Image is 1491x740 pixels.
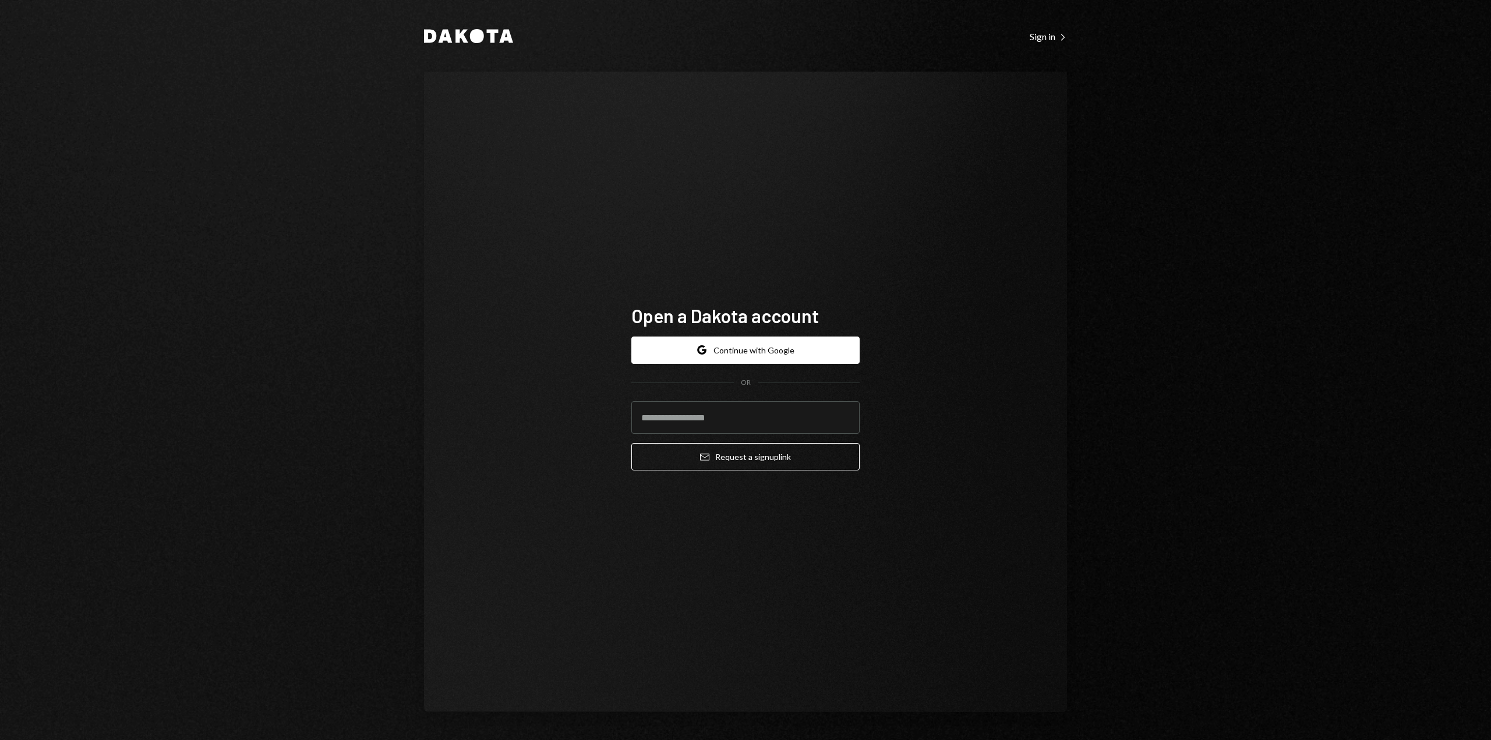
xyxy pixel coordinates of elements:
h1: Open a Dakota account [631,304,860,327]
div: Sign in [1030,31,1067,43]
button: Continue with Google [631,337,860,364]
div: OR [741,378,751,388]
button: Request a signuplink [631,443,860,470]
a: Sign in [1030,30,1067,43]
